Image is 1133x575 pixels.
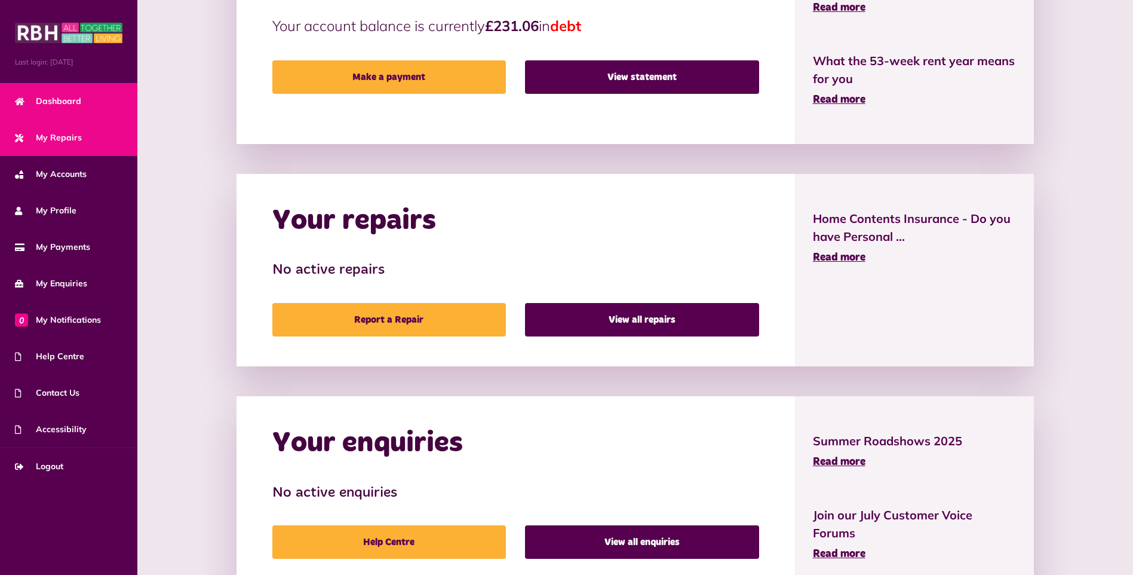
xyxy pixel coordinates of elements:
span: 0 [15,313,28,326]
p: Your account balance is currently in [272,15,759,36]
a: Summer Roadshows 2025 Read more [813,432,1017,470]
a: Join our July Customer Voice Forums Read more [813,506,1017,562]
span: Join our July Customer Voice Forums [813,506,1017,542]
span: My Enquiries [15,277,87,290]
span: Last login: [DATE] [15,57,122,68]
h3: No active repairs [272,262,759,279]
span: Read more [813,457,865,467]
a: Help Centre [272,525,506,559]
a: View all repairs [525,303,759,337]
span: Summer Roadshows 2025 [813,432,1017,450]
span: Read more [813,2,865,13]
span: Logout [15,460,63,473]
span: Read more [813,549,865,559]
span: My Payments [15,241,90,253]
span: Help Centre [15,350,84,363]
img: MyRBH [15,21,122,45]
span: Read more [813,94,865,105]
span: Accessibility [15,423,87,436]
h3: No active enquiries [272,485,759,502]
span: What the 53-week rent year means for you [813,52,1017,88]
span: My Profile [15,204,76,217]
span: Contact Us [15,387,79,399]
a: What the 53-week rent year means for you Read more [813,52,1017,108]
a: View all enquiries [525,525,759,559]
a: Report a Repair [272,303,506,337]
a: View statement [525,60,759,94]
span: Dashboard [15,95,81,108]
span: My Notifications [15,314,101,326]
h2: Your repairs [272,204,436,238]
strong: £231.06 [485,17,539,35]
a: Home Contents Insurance - Do you have Personal ... Read more [813,210,1017,266]
span: Read more [813,252,865,263]
span: Home Contents Insurance - Do you have Personal ... [813,210,1017,246]
span: My Accounts [15,168,87,181]
h2: Your enquiries [272,426,463,461]
a: Make a payment [272,60,506,94]
span: debt [550,17,581,35]
span: My Repairs [15,131,82,144]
